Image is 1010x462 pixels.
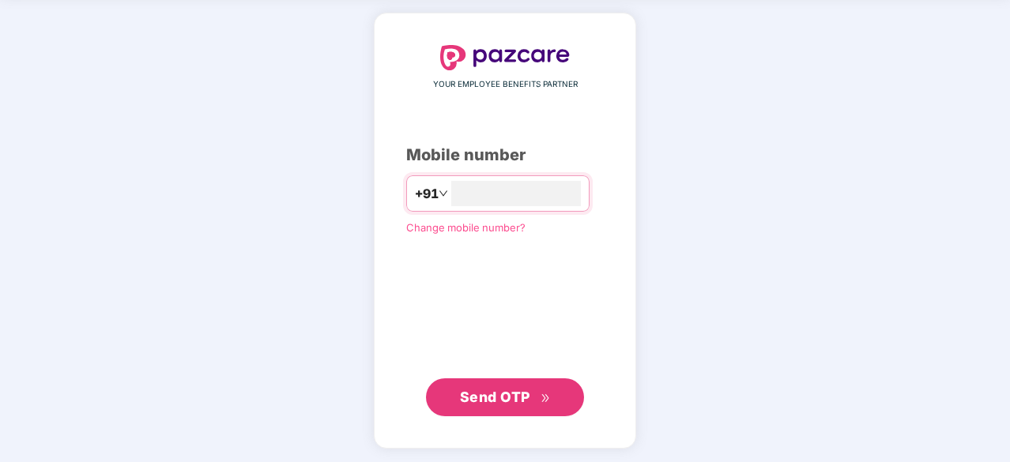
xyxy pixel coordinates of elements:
[433,78,578,91] span: YOUR EMPLOYEE BENEFITS PARTNER
[541,393,551,404] span: double-right
[439,189,448,198] span: down
[460,389,530,405] span: Send OTP
[415,184,439,204] span: +91
[440,45,570,70] img: logo
[406,143,604,167] div: Mobile number
[406,221,526,234] a: Change mobile number?
[426,378,584,416] button: Send OTPdouble-right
